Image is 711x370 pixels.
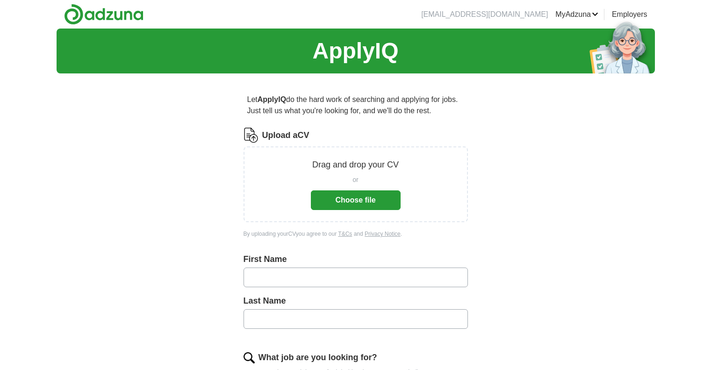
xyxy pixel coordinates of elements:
[352,175,358,185] span: or
[312,34,398,68] h1: ApplyIQ
[311,190,401,210] button: Choose file
[244,90,468,120] p: Let do the hard work of searching and applying for jobs. Just tell us what you're looking for, an...
[244,253,468,266] label: First Name
[312,159,399,171] p: Drag and drop your CV
[244,352,255,363] img: search.png
[244,128,259,143] img: CV Icon
[262,129,309,142] label: Upload a CV
[244,295,468,307] label: Last Name
[338,231,352,237] a: T&Cs
[259,351,377,364] label: What job are you looking for?
[421,9,548,20] li: [EMAIL_ADDRESS][DOMAIN_NAME]
[365,231,401,237] a: Privacy Notice
[555,9,598,20] a: MyAdzuna
[258,95,286,103] strong: ApplyIQ
[612,9,647,20] a: Employers
[244,230,468,238] div: By uploading your CV you agree to our and .
[64,4,144,25] img: Adzuna logo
